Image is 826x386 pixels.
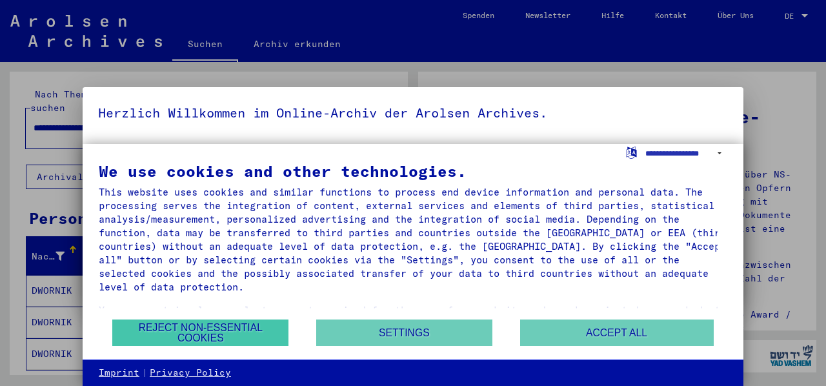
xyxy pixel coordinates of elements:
a: Imprint [99,367,139,380]
h5: Herzlich Willkommen im Online-Archiv der Arolsen Archives. [98,103,728,123]
div: This website uses cookies and similar functions to process end device information and personal da... [99,185,727,294]
button: Settings [316,320,492,346]
div: We use cookies and other technologies. [99,163,727,179]
button: Reject non-essential cookies [112,320,288,346]
button: Accept all [520,320,714,346]
a: Privacy Policy [150,367,231,380]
